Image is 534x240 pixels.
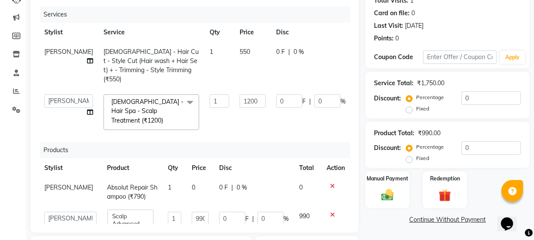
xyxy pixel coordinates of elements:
[377,188,397,202] img: _cash.svg
[237,183,247,192] span: 0 %
[416,154,429,162] label: Fixed
[163,158,187,178] th: Qty
[497,205,525,231] iframe: chat widget
[416,143,444,151] label: Percentage
[252,214,254,223] span: |
[302,97,306,106] span: F
[39,23,98,42] th: Stylist
[111,98,184,124] span: [DEMOGRAPHIC_DATA] - Hair Spa - Scalp Treatment (₹1200)
[40,7,357,23] div: Services
[418,129,441,138] div: ₹990.00
[435,188,455,203] img: _gift.svg
[103,48,199,83] span: [DEMOGRAPHIC_DATA] - Hair Cut - Style Cut (Hair wash + Hair Set) + - Trimming - Style Trimming (₹...
[395,34,399,43] div: 0
[405,21,424,30] div: [DATE]
[374,53,423,62] div: Coupon Code
[374,94,401,103] div: Discount:
[276,47,285,57] span: 0 F
[309,97,311,106] span: |
[44,183,93,191] span: [PERSON_NAME]
[107,183,157,200] span: Absolut Repair Shampoo (₹790)
[367,215,528,224] a: Continue Without Payment
[299,183,303,191] span: 0
[234,23,271,42] th: Price
[39,158,102,178] th: Stylist
[374,21,403,30] div: Last Visit:
[240,48,250,56] span: 550
[271,23,351,42] th: Disc
[214,158,294,178] th: Disc
[294,47,304,57] span: 0 %
[416,105,429,113] label: Fixed
[187,158,214,178] th: Price
[163,117,167,124] a: x
[168,183,171,191] span: 1
[245,214,249,223] span: F
[204,23,234,42] th: Qty
[340,97,346,106] span: %
[374,79,414,88] div: Service Total:
[367,175,408,183] label: Manual Payment
[374,34,394,43] div: Points:
[374,9,410,18] div: Card on file:
[40,142,357,158] div: Products
[430,175,460,183] label: Redemption
[374,143,401,153] div: Discount:
[417,79,444,88] div: ₹1,750.00
[411,9,415,18] div: 0
[231,183,233,192] span: |
[192,183,195,191] span: 0
[284,214,289,223] span: %
[44,48,93,56] span: [PERSON_NAME]
[294,158,322,178] th: Total
[102,158,163,178] th: Product
[288,47,290,57] span: |
[416,93,444,101] label: Percentage
[321,158,350,178] th: Action
[210,48,213,56] span: 1
[299,212,310,220] span: 990
[423,50,497,64] input: Enter Offer / Coupon Code
[98,23,204,42] th: Service
[500,51,525,64] button: Apply
[219,183,228,192] span: 0 F
[374,129,414,138] div: Product Total:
